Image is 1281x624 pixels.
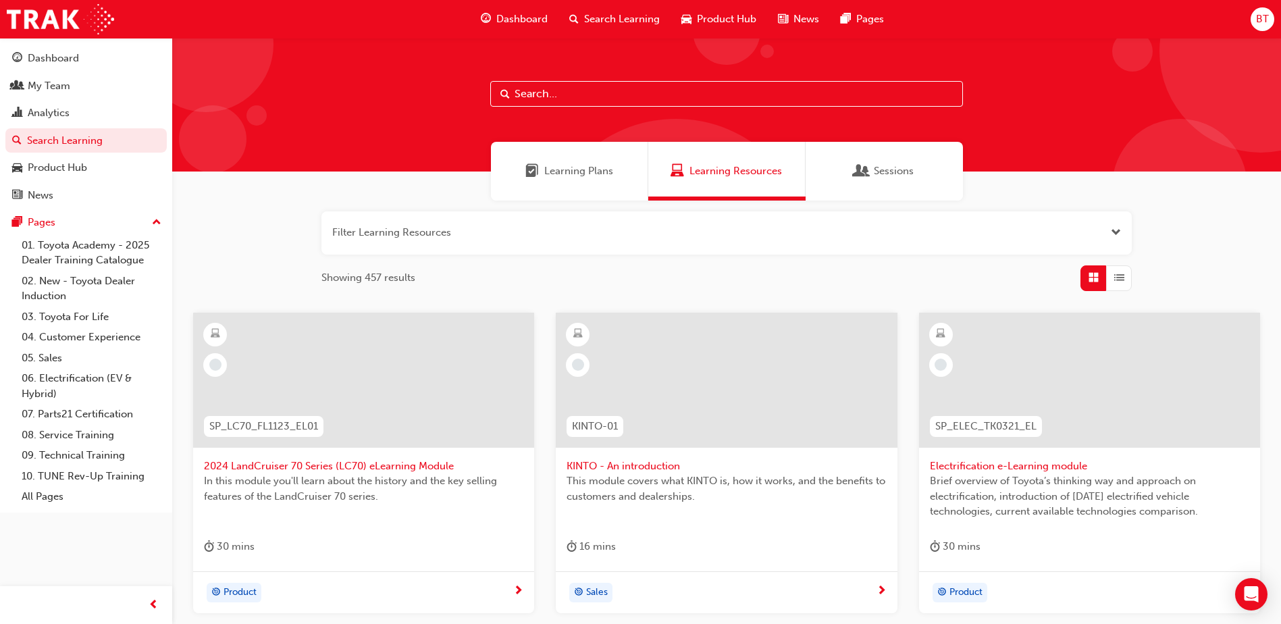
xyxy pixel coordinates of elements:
span: KINTO-01 [572,419,618,434]
span: Showing 457 results [321,270,415,286]
a: 07. Parts21 Certification [16,404,167,425]
span: prev-icon [149,597,159,614]
span: Sales [586,585,608,600]
span: Product [224,585,257,600]
a: news-iconNews [767,5,830,33]
div: Open Intercom Messenger [1235,578,1267,610]
a: KINTO-01KINTO - An introductionThis module covers what KINTO is, how it works, and the benefits t... [556,313,897,614]
div: Dashboard [28,51,79,66]
span: Product [949,585,983,600]
a: search-iconSearch Learning [558,5,671,33]
span: target-icon [937,584,947,602]
span: target-icon [211,584,221,602]
span: Learning Resources [689,163,782,179]
span: Sessions [855,163,868,179]
a: 04. Customer Experience [16,327,167,348]
span: List [1114,270,1124,286]
input: Search... [490,81,963,107]
span: car-icon [681,11,691,28]
span: Product Hub [697,11,756,27]
span: next-icon [513,586,523,598]
a: Search Learning [5,128,167,153]
span: guage-icon [12,53,22,65]
button: Open the filter [1111,225,1121,240]
a: SessionsSessions [806,142,963,201]
div: Product Hub [28,160,87,176]
span: pages-icon [12,217,22,229]
span: BT [1256,11,1269,27]
span: news-icon [12,190,22,202]
a: News [5,183,167,208]
span: SP_ELEC_TK0321_EL [935,419,1037,434]
a: Dashboard [5,46,167,71]
span: next-icon [877,586,887,598]
img: Trak [7,4,114,34]
a: 06. Electrification (EV & Hybrid) [16,368,167,404]
a: SP_ELEC_TK0321_ELElectrification e-Learning moduleBrief overview of Toyota’s thinking way and app... [919,313,1260,614]
button: Pages [5,210,167,235]
a: 08. Service Training [16,425,167,446]
span: guage-icon [481,11,491,28]
a: Analytics [5,101,167,126]
div: 30 mins [204,538,255,555]
span: Sessions [874,163,914,179]
a: 03. Toyota For Life [16,307,167,328]
span: search-icon [12,135,22,147]
div: 30 mins [930,538,981,555]
span: car-icon [12,162,22,174]
div: My Team [28,78,70,94]
span: search-icon [569,11,579,28]
span: duration-icon [930,538,940,555]
span: 2024 LandCruiser 70 Series (LC70) eLearning Module [204,459,523,474]
span: SP_LC70_FL1123_EL01 [209,419,318,434]
span: target-icon [574,584,583,602]
span: learningRecordVerb_NONE-icon [209,359,221,371]
a: 05. Sales [16,348,167,369]
span: up-icon [152,214,161,232]
a: All Pages [16,486,167,507]
button: DashboardMy TeamAnalyticsSearch LearningProduct HubNews [5,43,167,210]
a: guage-iconDashboard [470,5,558,33]
span: Grid [1089,270,1099,286]
a: SP_LC70_FL1123_EL012024 LandCruiser 70 Series (LC70) eLearning ModuleIn this module you'll learn ... [193,313,534,614]
span: KINTO - An introduction [567,459,886,474]
span: Search [500,86,510,102]
span: learningRecordVerb_NONE-icon [572,359,584,371]
span: Dashboard [496,11,548,27]
span: chart-icon [12,107,22,120]
div: Analytics [28,105,70,121]
a: Learning ResourcesLearning Resources [648,142,806,201]
span: pages-icon [841,11,851,28]
span: Search Learning [584,11,660,27]
span: duration-icon [567,538,577,555]
a: Learning PlansLearning Plans [491,142,648,201]
span: learningResourceType_ELEARNING-icon [211,326,220,343]
div: Pages [28,215,55,230]
button: BT [1251,7,1274,31]
span: duration-icon [204,538,214,555]
span: Learning Resources [671,163,684,179]
span: Learning Plans [544,163,613,179]
a: Product Hub [5,155,167,180]
span: Brief overview of Toyota’s thinking way and approach on electrification, introduction of [DATE] e... [930,473,1249,519]
a: pages-iconPages [830,5,895,33]
span: learningResourceType_ELEARNING-icon [936,326,945,343]
span: learningResourceType_ELEARNING-icon [573,326,583,343]
span: This module covers what KINTO is, how it works, and the benefits to customers and dealerships. [567,473,886,504]
a: 09. Technical Training [16,445,167,466]
span: News [793,11,819,27]
span: people-icon [12,80,22,93]
a: car-iconProduct Hub [671,5,767,33]
span: news-icon [778,11,788,28]
div: News [28,188,53,203]
span: In this module you'll learn about the history and the key selling features of the LandCruiser 70 ... [204,473,523,504]
span: Electrification e-Learning module [930,459,1249,474]
span: Learning Plans [525,163,539,179]
a: 01. Toyota Academy - 2025 Dealer Training Catalogue [16,235,167,271]
span: learningRecordVerb_NONE-icon [935,359,947,371]
a: 10. TUNE Rev-Up Training [16,466,167,487]
a: 02. New - Toyota Dealer Induction [16,271,167,307]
